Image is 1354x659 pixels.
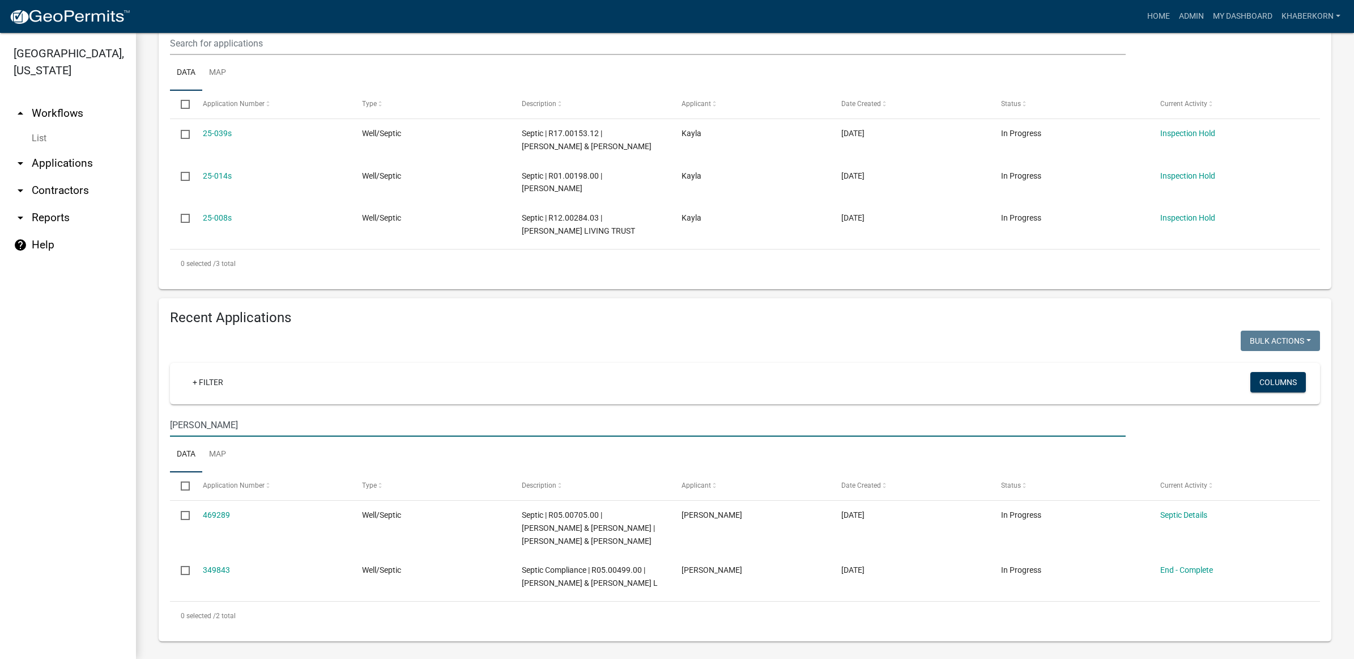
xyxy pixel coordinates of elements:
span: Septic | R12.00284.03 | DONDLINGER LIVING TRUST [522,213,635,235]
a: 25-014s [203,171,232,180]
span: In Progress [1001,129,1041,138]
i: arrow_drop_down [14,211,27,225]
span: Septic | R05.00705.00 | RICHARD R & MARCIE L BILLINGS | GARY E & MARY KAY JAGOE [522,510,655,546]
span: Darrin [682,565,742,574]
datatable-header-cell: Application Number [191,472,351,500]
a: Inspection Hold [1160,213,1215,222]
span: Description [522,100,556,108]
span: 0 selected / [181,260,216,268]
button: Columns [1250,372,1306,392]
span: Applicant [682,100,711,108]
span: Septic | R17.00153.12 | RUSSELL & ASHLEY RILEY [522,129,652,151]
span: Kayla [682,129,701,138]
datatable-header-cell: Applicant [671,472,831,500]
div: 2 total [170,602,1320,630]
datatable-header-cell: Description [511,472,671,500]
span: Kayla [682,171,701,180]
span: Current Activity [1160,481,1207,489]
span: Well/Septic [362,129,401,138]
a: Home [1143,6,1174,27]
a: Map [202,55,233,91]
span: Well/Septic [362,213,401,222]
span: Septic | R01.00198.00 | LLOYD A BUDENSIEK [522,171,602,193]
span: 05/01/2025 [841,213,865,222]
datatable-header-cell: Select [170,91,191,118]
a: Map [202,437,233,473]
a: 349843 [203,565,230,574]
span: 12/17/2024 [841,565,865,574]
i: arrow_drop_up [14,107,27,120]
span: Type [362,100,377,108]
a: End - Complete [1160,565,1213,574]
span: Status [1001,100,1021,108]
a: Data [170,437,202,473]
datatable-header-cell: Applicant [671,91,831,118]
input: Search for applications [170,413,1126,437]
a: Inspection Hold [1160,129,1215,138]
datatable-header-cell: Current Activity [1149,91,1309,118]
span: 08/08/2025 [841,129,865,138]
span: Status [1001,481,1021,489]
datatable-header-cell: Status [990,91,1149,118]
span: Current Activity [1160,100,1207,108]
datatable-header-cell: Description [511,91,671,118]
i: help [14,238,27,252]
span: Kayla [682,213,701,222]
span: 08/26/2025 [841,510,865,519]
span: Septic Compliance | R05.00499.00 | BILLINGS,RICHARD R & MARCIE L [522,565,658,588]
span: Well/Septic [362,171,401,180]
span: In Progress [1001,213,1041,222]
a: Admin [1174,6,1208,27]
a: khaberkorn [1277,6,1345,27]
datatable-header-cell: Type [351,472,511,500]
a: My Dashboard [1208,6,1277,27]
span: 0 selected / [181,612,216,620]
datatable-header-cell: Current Activity [1149,472,1309,500]
span: Application Number [203,481,265,489]
button: Bulk Actions [1241,331,1320,351]
datatable-header-cell: Date Created [831,91,990,118]
span: Application Number [203,100,265,108]
span: Date Created [841,100,881,108]
a: Septic Details [1160,510,1207,519]
span: Applicant [682,481,711,489]
a: Data [170,55,202,91]
div: 3 total [170,250,1320,278]
a: + Filter [184,372,232,392]
a: Inspection Hold [1160,171,1215,180]
span: Shari Bartlett [682,510,742,519]
span: In Progress [1001,171,1041,180]
span: Well/Septic [362,510,401,519]
i: arrow_drop_down [14,184,27,197]
span: Type [362,481,377,489]
span: Well/Septic [362,565,401,574]
datatable-header-cell: Application Number [191,91,351,118]
a: 25-008s [203,213,232,222]
span: 05/23/2025 [841,171,865,180]
datatable-header-cell: Select [170,472,191,500]
span: Date Created [841,481,881,489]
span: In Progress [1001,565,1041,574]
span: Description [522,481,556,489]
h4: Recent Applications [170,310,1320,326]
datatable-header-cell: Status [990,472,1149,500]
span: In Progress [1001,510,1041,519]
input: Search for applications [170,32,1126,55]
i: arrow_drop_down [14,157,27,170]
a: 469289 [203,510,230,519]
datatable-header-cell: Date Created [831,472,990,500]
datatable-header-cell: Type [351,91,511,118]
a: 25-039s [203,129,232,138]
